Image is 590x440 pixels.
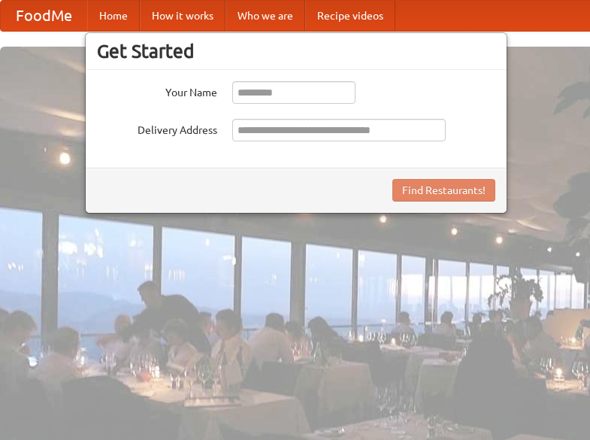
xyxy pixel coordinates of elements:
[97,40,495,62] h3: Get Started
[305,1,395,31] a: Recipe videos
[97,119,217,138] label: Delivery Address
[1,1,87,31] a: FoodMe
[97,81,217,100] label: Your Name
[140,1,225,31] a: How it works
[87,1,140,31] a: Home
[225,1,305,31] a: Who we are
[392,179,495,202] button: Find Restaurants!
